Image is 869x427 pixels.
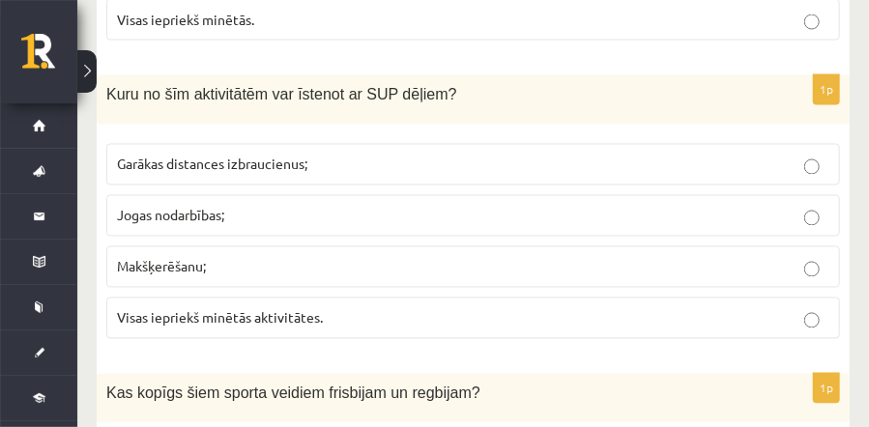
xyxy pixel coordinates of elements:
span: Makšķerēšanu; [117,258,206,275]
input: Garākas distances izbraucienus; [804,159,820,175]
input: Makšķerēšanu; [804,262,820,277]
span: Kas kopīgs šiem sporta veidiem frisbijam un regbijam? [106,385,480,402]
input: Visas iepriekš minētās aktivitātes. [804,313,820,328]
span: Garākas distances izbraucienus; [117,156,307,173]
span: Visas iepriekš minētās. [117,11,254,28]
p: 1p [813,74,840,105]
p: 1p [813,373,840,404]
input: Visas iepriekš minētās. [804,14,820,30]
span: Kuru no šīm aktivitātēm var īstenot ar SUP dēļiem? [106,87,457,103]
a: Rīgas 1. Tālmācības vidusskola [21,34,77,82]
span: Visas iepriekš minētās aktivitātes. [117,309,323,327]
span: Jogas nodarbības; [117,207,224,224]
input: Jogas nodarbības; [804,211,820,226]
